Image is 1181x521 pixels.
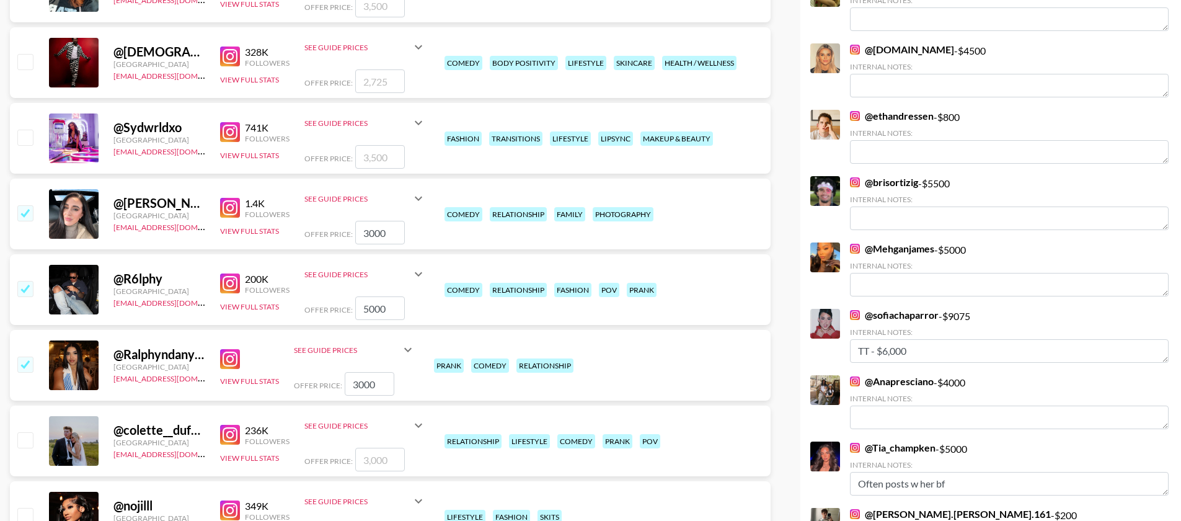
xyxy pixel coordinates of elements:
div: [GEOGRAPHIC_DATA] [113,438,205,447]
div: See Guide Prices [304,259,426,289]
a: @Mehganjames [850,243,934,255]
span: Offer Price: [304,78,353,87]
div: - $ 5000 [850,442,1169,496]
img: Instagram [220,501,240,520]
button: View Full Stats [220,75,279,84]
input: 2,725 [355,69,405,93]
div: relationship [445,434,502,448]
div: prank [434,358,464,373]
div: 349K [245,500,290,512]
input: 3,500 [355,145,405,169]
div: See Guide Prices [304,411,426,440]
div: relationship [490,207,547,221]
div: lipsync [598,131,633,146]
div: relationship [490,283,547,297]
a: [EMAIL_ADDRESS][DOMAIN_NAME] [113,69,238,81]
div: 236K [245,424,290,437]
a: @sofiachaparror [850,309,939,321]
div: @ colette__dufour [113,422,205,438]
button: View Full Stats [220,376,279,386]
input: 3,000 [355,448,405,471]
div: family [554,207,585,221]
div: See Guide Prices [304,184,426,213]
img: Instagram [220,274,240,293]
div: Internal Notes: [850,128,1169,138]
a: @Tia_champken [850,442,936,454]
div: prank [603,434,632,448]
div: [GEOGRAPHIC_DATA] [113,60,205,69]
div: @ nojilll [113,498,205,514]
div: photography [593,207,653,221]
div: 200K [245,273,290,285]
div: See Guide Prices [304,32,426,62]
div: fashion [445,131,482,146]
div: comedy [445,283,482,297]
span: Offer Price: [304,154,353,163]
div: @ [PERSON_NAME].nickel_ [113,195,205,211]
div: See Guide Prices [304,270,411,279]
div: fashion [554,283,591,297]
div: See Guide Prices [304,43,411,52]
div: [GEOGRAPHIC_DATA] [113,362,205,372]
div: @ [DEMOGRAPHIC_DATA] [113,44,205,60]
img: Instagram [850,509,860,519]
div: @ Sydwrldxo [113,120,205,135]
a: [EMAIL_ADDRESS][DOMAIN_NAME] [113,447,238,459]
div: transitions [489,131,542,146]
div: health / wellness [662,56,736,70]
div: See Guide Prices [294,335,415,365]
div: lifestyle [509,434,550,448]
div: 1.4K [245,197,290,210]
div: - $ 5500 [850,176,1169,230]
a: [EMAIL_ADDRESS][DOMAIN_NAME] [113,296,238,308]
div: relationship [516,358,573,373]
a: @brisortizig [850,176,918,189]
input: 2,000 [345,372,394,396]
div: comedy [445,207,482,221]
img: Instagram [220,425,240,445]
img: Instagram [850,177,860,187]
img: Instagram [220,122,240,142]
div: See Guide Prices [294,345,400,355]
div: pov [640,434,660,448]
input: 1,000 [355,221,405,244]
div: 741K [245,122,290,134]
img: Instagram [850,244,860,254]
textarea: TT - $6,000 [850,339,1169,363]
div: Followers [245,285,290,295]
button: View Full Stats [220,302,279,311]
div: pov [599,283,619,297]
img: Instagram [850,310,860,320]
button: View Full Stats [220,226,279,236]
div: - $ 800 [850,110,1169,164]
div: - $ 9075 [850,309,1169,363]
div: prank [627,283,657,297]
div: Followers [245,437,290,446]
span: Offer Price: [304,456,353,466]
div: Internal Notes: [850,460,1169,470]
div: @ Ralphyndanysha [113,347,205,362]
div: Internal Notes: [850,261,1169,270]
div: lifestyle [565,56,606,70]
img: Instagram [220,198,240,218]
img: Instagram [850,45,860,55]
img: Instagram [220,47,240,66]
button: View Full Stats [220,151,279,160]
a: [EMAIL_ADDRESS][DOMAIN_NAME] [113,372,238,383]
button: View Full Stats [220,453,279,463]
div: 328K [245,46,290,58]
div: See Guide Prices [304,108,426,138]
div: Internal Notes: [850,394,1169,403]
div: See Guide Prices [304,194,411,203]
a: [EMAIL_ADDRESS][DOMAIN_NAME] [113,145,238,156]
div: body positivity [490,56,558,70]
span: Offer Price: [294,381,342,390]
img: Instagram [220,349,240,369]
div: - $ 4500 [850,43,1169,97]
div: - $ 4000 [850,375,1169,429]
div: Internal Notes: [850,327,1169,337]
a: [EMAIL_ADDRESS][DOMAIN_NAME] [113,220,238,232]
div: makeup & beauty [640,131,713,146]
div: See Guide Prices [304,497,411,506]
a: @Anapresciano [850,375,934,388]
